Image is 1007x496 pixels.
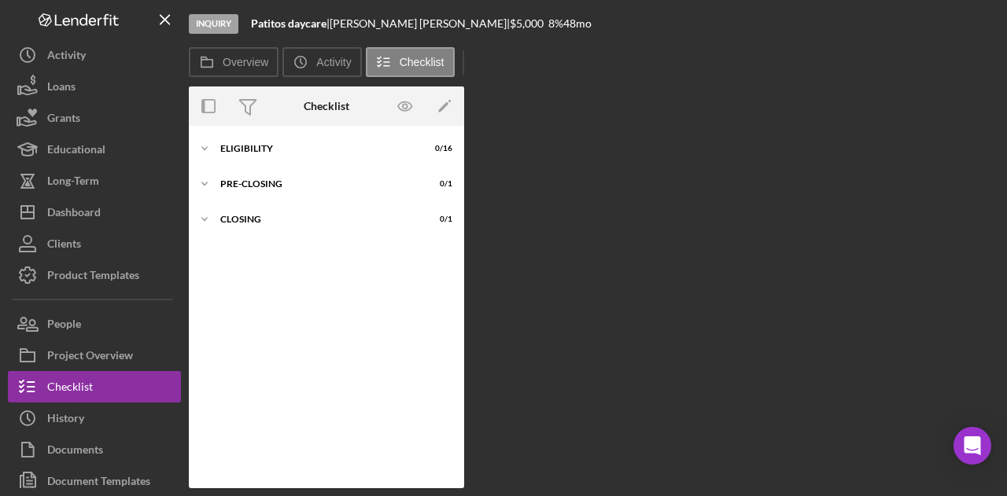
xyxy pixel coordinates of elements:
div: History [47,402,84,438]
button: People [8,308,181,340]
div: Closing [220,215,413,224]
div: Educational [47,134,105,169]
div: Checklist [304,100,349,112]
div: Clients [47,228,81,263]
div: Documents [47,434,103,469]
div: Project Overview [47,340,133,375]
div: 8 % [548,17,563,30]
div: Dashboard [47,197,101,232]
button: Grants [8,102,181,134]
div: Product Templates [47,259,139,295]
button: Educational [8,134,181,165]
button: Documents [8,434,181,465]
div: Long-Term [47,165,99,200]
button: Project Overview [8,340,181,371]
div: Open Intercom Messenger [954,427,991,465]
button: Checklist [366,47,455,77]
span: $5,000 [510,17,544,30]
button: Product Templates [8,259,181,291]
button: Activity [8,39,181,71]
button: Long-Term [8,165,181,197]
div: 0 / 16 [424,144,452,153]
label: Activity [316,56,351,68]
button: Overview [189,47,278,77]
div: Loans [47,71,76,106]
div: [PERSON_NAME] [PERSON_NAME] | [330,17,510,30]
button: Dashboard [8,197,181,228]
button: Checklist [8,371,181,402]
div: Activity [47,39,86,75]
div: Checklist [47,371,93,406]
div: ELIGIBILITY [220,144,413,153]
div: People [47,308,81,344]
div: | [251,17,330,30]
button: Clients [8,228,181,259]
div: 48 mo [563,17,592,30]
div: Inquiry [189,14,238,34]
b: Patitos daycare [251,17,326,30]
label: Overview [223,56,268,68]
button: Activity [282,47,361,77]
div: Pre-Closing [220,179,413,189]
button: Loans [8,71,181,102]
label: Checklist [400,56,444,68]
div: 0 / 1 [424,179,452,189]
button: History [8,402,181,434]
div: Grants [47,102,80,138]
div: 0 / 1 [424,215,452,224]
